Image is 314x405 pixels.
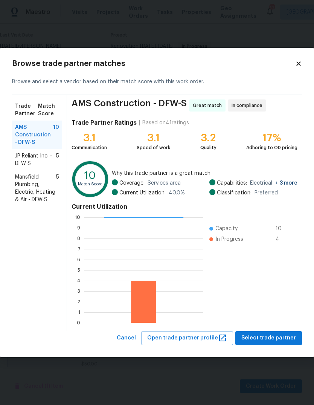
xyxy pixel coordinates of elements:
text: 3 [78,289,80,293]
span: Coverage: [119,179,145,187]
text: 4 [77,278,80,283]
text: 5 [78,268,80,272]
text: 2 [78,300,80,304]
button: Select trade partner [235,331,302,345]
text: 6 [77,257,80,262]
span: Electrical [250,179,297,187]
span: In Progress [215,235,243,243]
span: JP Reliant Inc. - DFW-S [15,152,56,167]
text: 0 [77,321,80,325]
span: Current Utilization: [119,189,166,197]
span: Classification: [217,189,252,197]
button: Cancel [114,331,139,345]
span: + 3 more [275,180,297,186]
span: 40.0 % [169,189,185,197]
button: Open trade partner profile [141,331,233,345]
span: AMS Construction - DFW-S [72,99,187,112]
span: In compliance [232,102,265,109]
text: 10 [84,171,96,181]
div: 3.2 [200,134,216,142]
div: Based on 41 ratings [142,119,189,127]
text: 7 [78,247,80,251]
div: | [137,119,142,127]
span: Capacity [215,225,238,232]
div: Browse and select a vendor based on their match score with this work order. [12,69,302,95]
span: Great match [193,102,225,109]
span: Mansfield Plumbing, Electric, Heating & Air - DFW-S [15,173,56,203]
span: Why this trade partner is a great match: [112,170,297,177]
text: 8 [77,236,80,241]
span: 10 [276,225,288,232]
span: Select trade partner [241,333,296,343]
div: Speed of work [137,144,170,151]
span: 5 [56,173,59,203]
div: 17% [246,134,297,142]
span: Open trade partner profile [147,333,227,343]
text: 10 [75,215,80,220]
h2: Browse trade partner matches [12,60,295,67]
div: Adhering to OD pricing [246,144,297,151]
span: 10 [53,124,59,146]
text: 9 [77,226,80,230]
h4: Current Utilization [72,203,297,211]
span: 5 [56,152,59,167]
div: Communication [72,144,107,151]
span: Match Score [38,102,59,118]
text: 1 [78,310,80,315]
span: 4 [276,235,288,243]
text: Match Score [78,182,102,186]
span: Preferred [255,189,278,197]
div: 3.1 [72,134,107,142]
div: Quality [200,144,216,151]
span: Capabilities: [217,179,247,187]
span: Cancel [117,333,136,343]
span: Services area [148,179,181,187]
span: AMS Construction - DFW-S [15,124,53,146]
h4: Trade Partner Ratings [72,119,137,127]
span: Trade Partner [15,102,38,118]
div: 3.1 [137,134,170,142]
